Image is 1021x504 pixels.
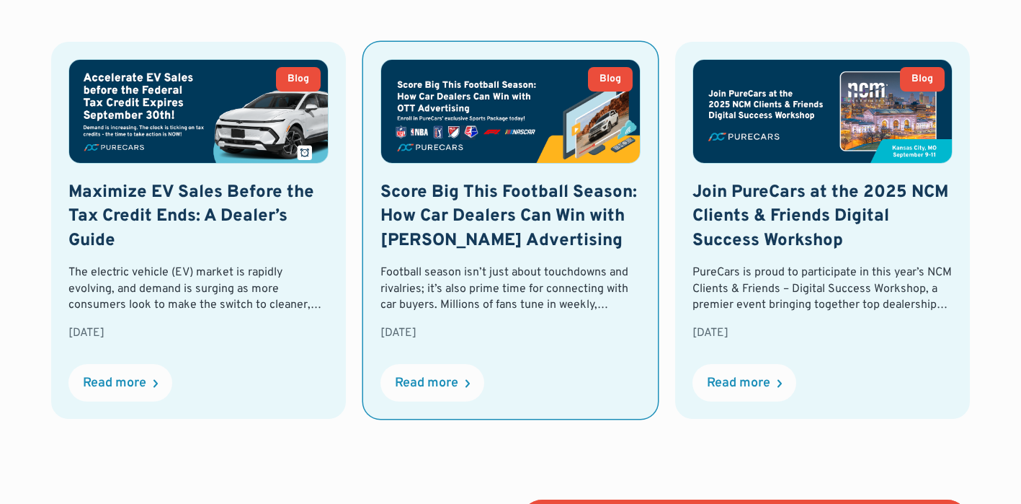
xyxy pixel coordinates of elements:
[68,265,329,313] div: The electric vehicle (EV) market is rapidly evolving, and demand is surging as more consumers loo...
[363,42,658,419] a: BlogScore Big This Football Season: How Car Dealers Can Win with [PERSON_NAME] AdvertisingFootbal...
[692,265,953,313] div: PureCars is proud to participate in this year’s NCM Clients & Friends – Digital Success Workshop,...
[395,377,458,390] div: Read more
[692,181,953,254] h3: Join PureCars at the 2025 NCM Clients & Friends Digital Success Workshop
[68,181,329,254] h3: Maximize EV Sales Before the Tax Credit Ends: A Dealer’s Guide
[692,325,953,341] div: [DATE]
[380,265,641,313] div: Football season isn’t just about touchdowns and rivalries; it’s also prime time for connecting wi...
[287,74,309,84] div: Blog
[380,181,641,254] h3: Score Big This Football Season: How Car Dealers Can Win with [PERSON_NAME] Advertising
[675,42,970,419] a: BlogJoin PureCars at the 2025 NCM Clients & Friends Digital Success WorkshopPureCars is proud to ...
[68,325,329,341] div: [DATE]
[380,325,641,341] div: [DATE]
[83,377,146,390] div: Read more
[599,74,621,84] div: Blog
[51,42,346,419] a: BlogMaximize EV Sales Before the Tax Credit Ends: A Dealer’s GuideThe electric vehicle (EV) marke...
[707,377,770,390] div: Read more
[911,74,933,84] div: Blog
